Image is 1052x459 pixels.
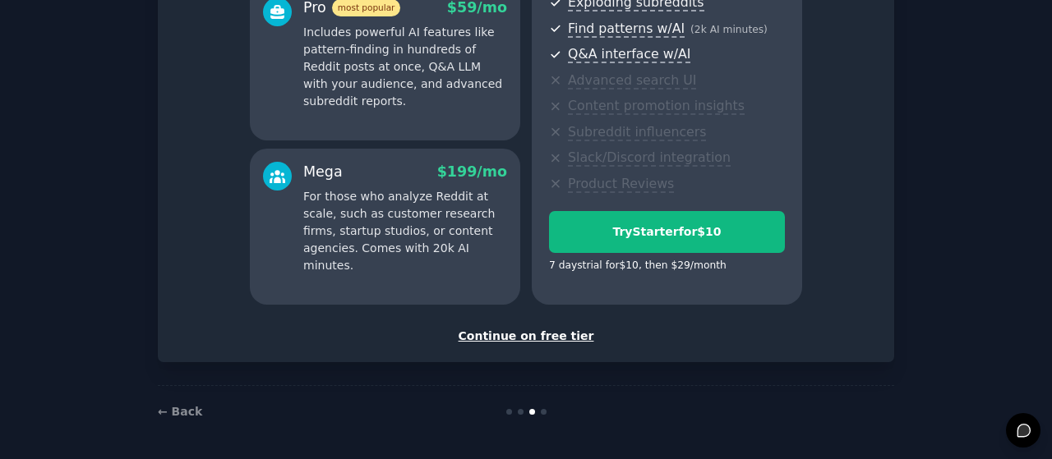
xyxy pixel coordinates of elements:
span: $ 199 /mo [437,163,507,180]
button: TryStarterfor$10 [549,211,785,253]
div: Try Starter for $10 [550,223,784,241]
div: Continue on free tier [175,328,877,345]
span: Content promotion insights [568,98,745,115]
div: 7 days trial for $10 , then $ 29 /month [549,259,727,273]
span: Subreddit influencers [568,124,706,141]
span: Slack/Discord integration [568,149,731,167]
span: Advanced search UI [568,72,696,90]
a: ← Back [158,405,202,418]
span: Product Reviews [568,176,674,193]
div: Mega [303,162,343,182]
span: Find patterns w/AI [568,21,685,38]
span: Q&A interface w/AI [568,46,690,63]
span: ( 2k AI minutes ) [690,24,768,35]
p: Includes powerful AI features like pattern-finding in hundreds of Reddit posts at once, Q&A LLM w... [303,24,507,110]
p: For those who analyze Reddit at scale, such as customer research firms, startup studios, or conte... [303,188,507,274]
